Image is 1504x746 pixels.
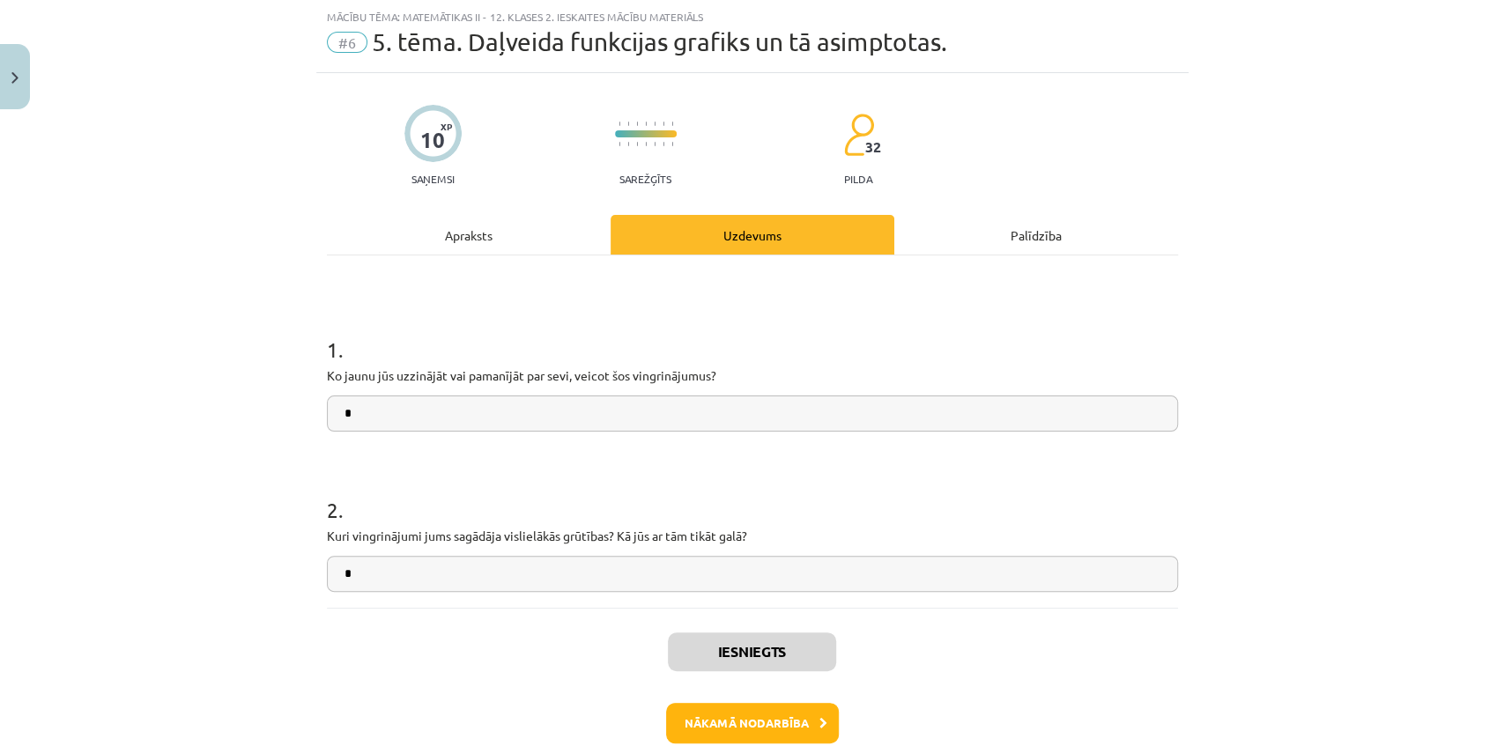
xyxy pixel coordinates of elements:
[671,142,673,146] img: icon-short-line-57e1e144782c952c97e751825c79c345078a6d821885a25fce030b3d8c18986b.svg
[663,122,664,126] img: icon-short-line-57e1e144782c952c97e751825c79c345078a6d821885a25fce030b3d8c18986b.svg
[654,142,656,146] img: icon-short-line-57e1e144782c952c97e751825c79c345078a6d821885a25fce030b3d8c18986b.svg
[327,467,1178,521] h1: 2 .
[627,142,629,146] img: icon-short-line-57e1e144782c952c97e751825c79c345078a6d821885a25fce030b3d8c18986b.svg
[843,113,874,157] img: students-c634bb4e5e11cddfef0936a35e636f08e4e9abd3cc4e673bd6f9a4125e45ecb1.svg
[327,366,1178,385] p: Ko jaunu jūs uzzinājāt vai pamanījāt par sevi, veicot šos vingrinājumus?
[654,122,656,126] img: icon-short-line-57e1e144782c952c97e751825c79c345078a6d821885a25fce030b3d8c18986b.svg
[327,11,1178,23] div: Mācību tēma: Matemātikas ii - 12. klases 2. ieskaites mācību materiāls
[844,173,872,185] p: pilda
[645,122,647,126] img: icon-short-line-57e1e144782c952c97e751825c79c345078a6d821885a25fce030b3d8c18986b.svg
[11,72,19,84] img: icon-close-lesson-0947bae3869378f0d4975bcd49f059093ad1ed9edebbc8119c70593378902aed.svg
[671,122,673,126] img: icon-short-line-57e1e144782c952c97e751825c79c345078a6d821885a25fce030b3d8c18986b.svg
[663,142,664,146] img: icon-short-line-57e1e144782c952c97e751825c79c345078a6d821885a25fce030b3d8c18986b.svg
[372,27,947,56] span: 5. tēma. Daļveida funkcijas grafiks un tā asimptotas.
[327,32,367,53] span: #6
[645,142,647,146] img: icon-short-line-57e1e144782c952c97e751825c79c345078a6d821885a25fce030b3d8c18986b.svg
[619,173,671,185] p: Sarežģīts
[441,122,452,131] span: XP
[420,128,445,152] div: 10
[666,703,839,743] button: Nākamā nodarbība
[611,215,894,255] div: Uzdevums
[404,173,462,185] p: Saņemsi
[619,122,620,126] img: icon-short-line-57e1e144782c952c97e751825c79c345078a6d821885a25fce030b3d8c18986b.svg
[865,139,881,155] span: 32
[327,307,1178,361] h1: 1 .
[627,122,629,126] img: icon-short-line-57e1e144782c952c97e751825c79c345078a6d821885a25fce030b3d8c18986b.svg
[636,122,638,126] img: icon-short-line-57e1e144782c952c97e751825c79c345078a6d821885a25fce030b3d8c18986b.svg
[619,142,620,146] img: icon-short-line-57e1e144782c952c97e751825c79c345078a6d821885a25fce030b3d8c18986b.svg
[894,215,1178,255] div: Palīdzība
[327,527,1178,545] p: Kuri vingrinājumi jums sagādāja vislielākās grūtības? Kā jūs ar tām tikāt galā?
[327,215,611,255] div: Apraksts
[636,142,638,146] img: icon-short-line-57e1e144782c952c97e751825c79c345078a6d821885a25fce030b3d8c18986b.svg
[668,632,836,671] button: Iesniegts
